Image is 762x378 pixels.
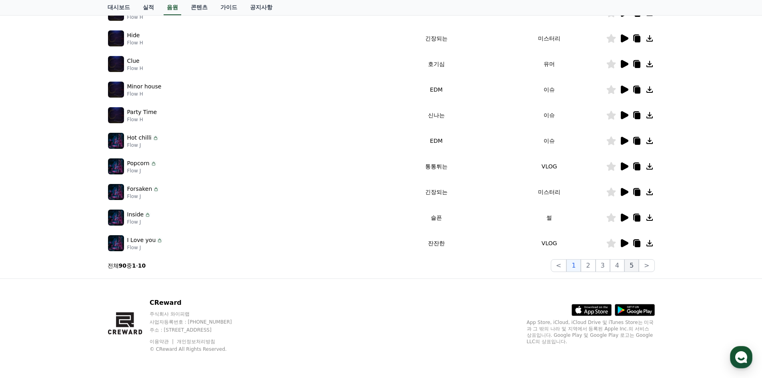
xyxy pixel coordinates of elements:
span: 한국어 [121,97,139,105]
p: Forsaken [127,185,152,193]
td: 이슈 [493,77,606,102]
img: music [108,107,124,123]
td: 통통튀는 [380,154,493,179]
p: App Store, iCloud, iCloud Drive 및 iTunes Store는 미국과 그 밖의 나라 및 지역에서 등록된 Apple Inc.의 서비스 상표입니다. Goo... [527,319,655,345]
p: 전체 중 - [108,262,146,270]
footer: v 16.0.2 [125,195,156,210]
td: 슬픈 [380,205,493,230]
td: 신나는 [380,102,493,128]
p: 사업자등록번호 : [PHONE_NUMBER] [150,319,247,325]
a: 대화 [53,254,103,274]
td: 썰 [493,205,606,230]
p: Flow J [127,168,157,174]
span: 홈 [25,266,30,272]
p: Popcorn [127,159,150,168]
strong: 10 [138,262,146,269]
img: music [108,133,124,149]
span: 문자 수신거부 [18,166,56,174]
p: Hide [127,31,140,40]
td: EDM [380,128,493,154]
button: 1 [566,259,581,272]
span: 설정 [124,266,133,272]
p: Flow J [127,193,160,200]
span: 대화 [73,266,83,272]
p: 주소 : [STREET_ADDRESS] [150,327,247,333]
a: 개인정보처리방침 [177,339,215,344]
p: CReward [150,298,247,308]
img: music [108,82,124,98]
strong: 90 [119,262,126,269]
td: 유머 [493,51,606,77]
p: Flow H [127,65,143,72]
span: 상담 환경 [7,84,30,90]
img: music [108,235,124,251]
p: Flow H [127,116,157,123]
p: 주식회사 와이피랩 [150,311,247,317]
td: 미스터리 [493,179,606,205]
p: Flow J [127,244,163,251]
img: music [108,56,124,72]
img: music [108,158,124,174]
button: 5 [624,259,639,272]
td: 이슈 [493,102,606,128]
button: < [551,259,566,272]
span: 이메일 수신거부 [18,182,62,190]
p: Clue [127,57,140,65]
p: Flow J [127,142,159,148]
img: music [108,184,124,200]
a: 설정 [103,254,154,274]
td: EDM [380,77,493,102]
td: VLOG [493,230,606,256]
td: 미스터리 [493,26,606,51]
td: 호기심 [380,51,493,77]
td: 긴장되는 [380,179,493,205]
p: Flow H [127,14,154,20]
p: Flow J [127,219,151,225]
p: I Love you [127,236,156,244]
button: 2 [581,259,595,272]
span: [DEMOGRAPHIC_DATA] [18,129,86,137]
p: Flow H [127,91,162,97]
p: © CReward All Rights Reserved. [150,346,247,352]
p: Hot chilli [127,134,152,142]
span: 설정 [8,9,25,19]
td: 이슈 [493,128,606,154]
p: Flow H [127,40,143,46]
button: > [639,259,654,272]
a: 홈 [2,254,53,274]
strong: 1 [132,262,136,269]
img: music [108,210,124,226]
span: [EMAIL_ADDRESS][DOMAIN_NAME] [32,60,123,66]
td: VLOG [493,154,606,179]
img: music [108,30,124,46]
p: Party Time [127,108,157,116]
span: 메시지 번역 표시 [18,113,64,121]
td: 잔잔한 [380,230,493,256]
span: 언어 [18,97,30,105]
a: 이용약관 [150,339,175,344]
p: Minor house [127,82,162,91]
span: 광고 수신 설정 [7,152,42,158]
td: 긴장되는 [380,26,493,51]
button: 한국어 [121,96,149,106]
button: 4 [610,259,624,272]
button: 3 [596,259,610,272]
p: Inside [127,210,144,219]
